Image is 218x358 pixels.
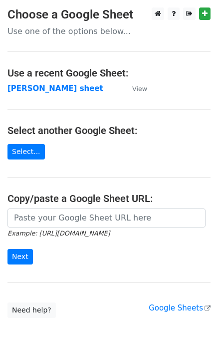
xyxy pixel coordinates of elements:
input: Next [7,249,33,264]
p: Use one of the options below... [7,26,211,36]
a: Select... [7,144,45,159]
h4: Copy/paste a Google Sheet URL: [7,192,211,204]
a: Google Sheets [149,303,211,312]
h3: Choose a Google Sheet [7,7,211,22]
h4: Use a recent Google Sheet: [7,67,211,79]
a: View [122,84,147,93]
h4: Select another Google Sheet: [7,124,211,136]
a: Need help? [7,302,56,318]
a: [PERSON_NAME] sheet [7,84,103,93]
small: Example: [URL][DOMAIN_NAME] [7,229,110,237]
input: Paste your Google Sheet URL here [7,208,206,227]
small: View [132,85,147,92]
